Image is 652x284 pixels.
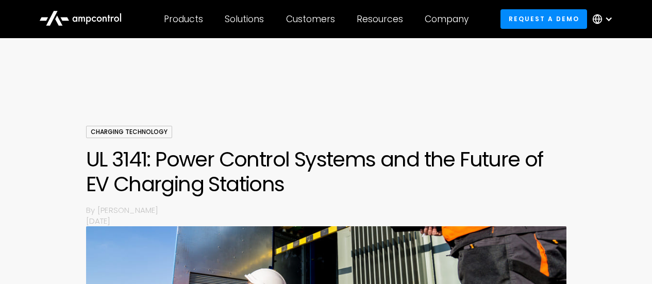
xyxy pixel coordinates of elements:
[97,205,566,215] p: [PERSON_NAME]
[225,13,264,25] div: Solutions
[425,13,469,25] div: Company
[86,147,566,196] h1: UL 3141: Power Control Systems and the Future of EV Charging Stations
[357,13,403,25] div: Resources
[164,13,203,25] div: Products
[500,9,587,28] a: Request a demo
[86,215,566,226] p: [DATE]
[286,13,335,25] div: Customers
[86,126,172,138] div: Charging Technology
[86,205,97,215] p: By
